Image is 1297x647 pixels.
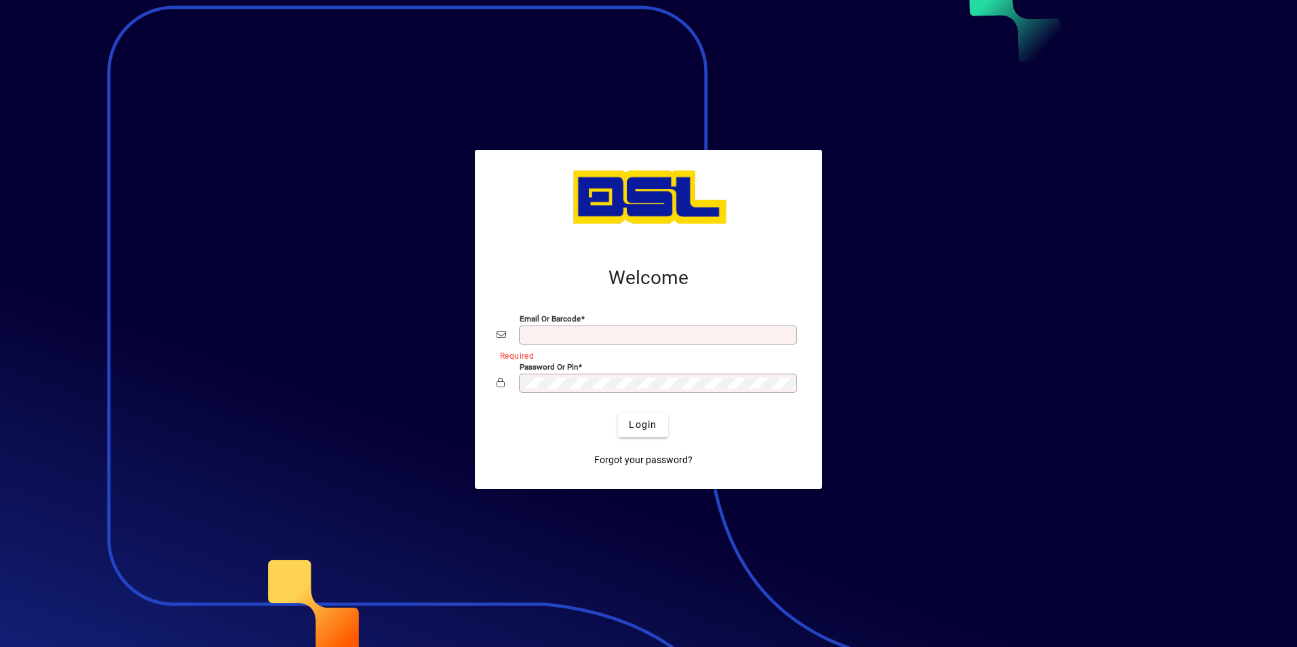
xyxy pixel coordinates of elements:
[618,413,667,437] button: Login
[589,448,698,473] a: Forgot your password?
[520,361,578,371] mat-label: Password or Pin
[629,418,657,432] span: Login
[500,348,790,362] mat-error: Required
[497,267,800,290] h2: Welcome
[594,453,693,467] span: Forgot your password?
[520,313,581,323] mat-label: Email or Barcode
